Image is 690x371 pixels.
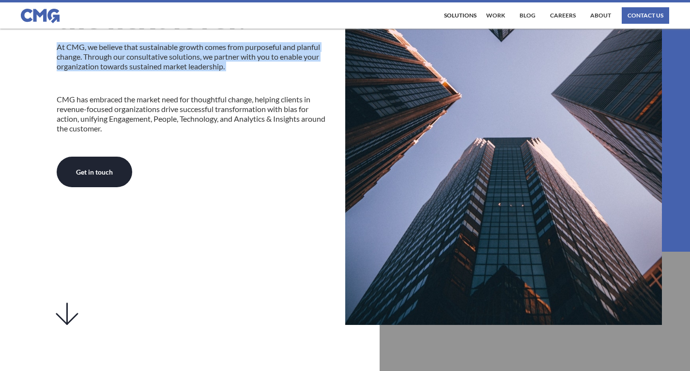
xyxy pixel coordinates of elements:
a: Get in touch [57,157,132,188]
p: At CMG, we believe that sustainable growth comes from purposeful and planful change. Through our ... [57,42,331,71]
img: CMG logo in blue. [21,9,60,23]
a: Blog [517,7,538,24]
p: CMG has embraced the market need for thoughtful change, helping clients in revenue-focused organi... [57,95,331,133]
a: Careers [548,7,578,24]
div: contact us [628,13,663,18]
div: Solutions [444,13,476,18]
a: About [588,7,613,24]
a: work [484,7,507,24]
